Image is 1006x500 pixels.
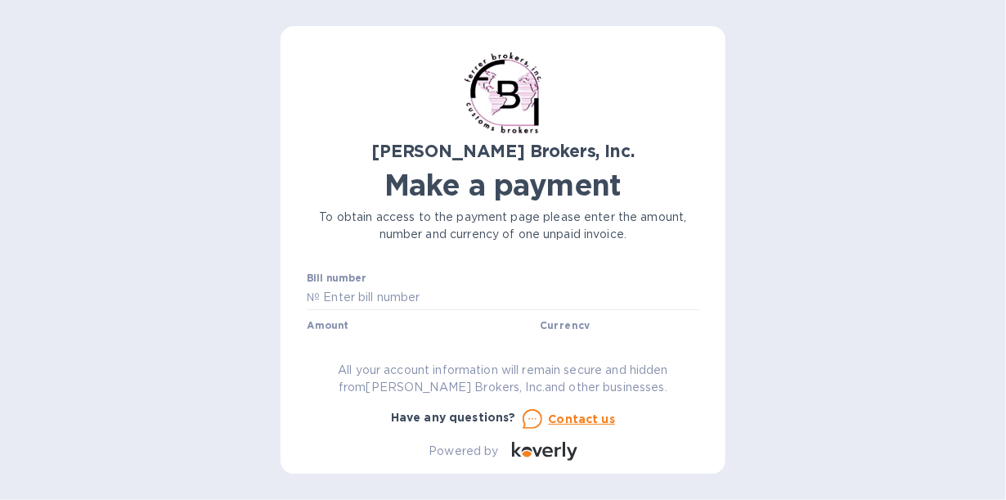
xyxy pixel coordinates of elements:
b: [PERSON_NAME] Brokers, Inc. [371,141,634,161]
p: № [307,289,320,306]
p: To obtain access to the payment page please enter the amount, number and currency of one unpaid i... [307,209,699,243]
h1: Make a payment [307,168,699,202]
b: Currency [540,319,591,331]
p: Powered by [429,443,498,460]
u: Contact us [549,412,616,426]
b: Have any questions? [391,411,516,424]
label: Amount [307,321,348,331]
label: Bill number [307,274,366,284]
input: Enter bill number [320,286,699,310]
p: All your account information will remain secure and hidden from [PERSON_NAME] Brokers, Inc. and o... [307,362,699,396]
